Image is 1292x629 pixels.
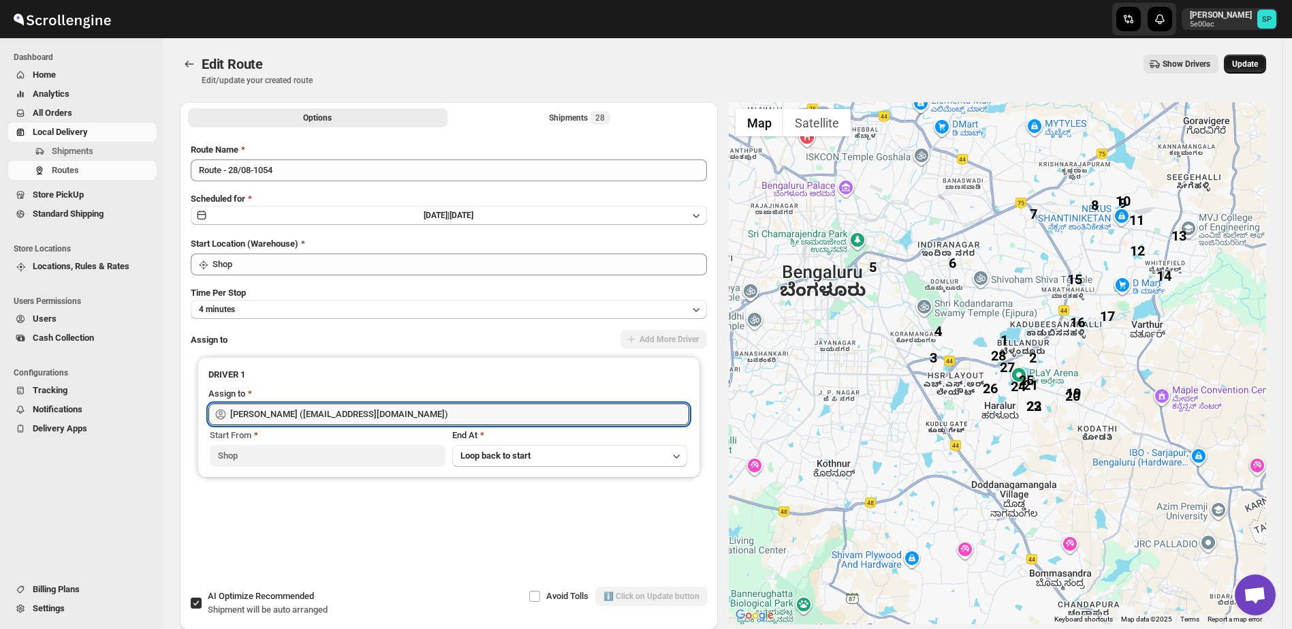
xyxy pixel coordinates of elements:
span: AI Optimize [208,591,314,601]
span: Start From [210,430,251,440]
span: Assign to [191,335,227,345]
span: Home [33,70,56,80]
span: Delivery Apps [33,423,87,433]
span: Options [303,112,332,123]
div: 28 [985,342,1012,369]
div: 17 [1094,303,1121,330]
button: Tracking [8,381,157,400]
button: Show Drivers [1144,55,1218,74]
span: Notifications [33,404,82,414]
input: Search location [212,254,707,275]
img: ScrollEngine [11,2,113,36]
button: All Orders [8,104,157,123]
span: Tracking [33,385,67,395]
span: [DATE] | [424,211,450,220]
span: Standard Shipping [33,209,104,219]
div: 9 [1109,189,1136,217]
button: Settings [8,599,157,618]
div: 14 [1150,262,1178,290]
div: 3 [919,344,947,371]
button: All Route Options [188,108,447,127]
button: Locations, Rules & Rates [8,257,157,276]
span: Store Locations [14,243,157,254]
div: 21 [1017,371,1044,399]
span: 4 minutes [199,304,235,315]
span: Time Per Stop [191,288,246,298]
a: Open this area in Google Maps (opens a new window) [732,607,777,624]
button: Routes [180,55,199,74]
div: 2 [1019,344,1046,371]
img: Google [732,607,777,624]
div: 4 [924,318,951,345]
input: Eg: Bengaluru Route [191,159,707,181]
div: 5 [859,254,886,281]
span: Users [33,313,57,324]
div: 16 [1064,309,1091,336]
div: 10 [1109,187,1137,215]
span: Configurations [14,367,157,378]
button: Delivery Apps [8,419,157,438]
div: 20 [1059,382,1086,410]
span: Sulakshana Pundle [1257,10,1276,29]
div: 24 [1005,373,1032,400]
button: [DATE]|[DATE] [191,206,707,225]
span: Update [1232,59,1258,70]
button: Loop back to start [452,445,688,467]
span: Users Permissions [14,296,157,307]
div: 23 [1020,393,1047,420]
span: Show Drivers [1163,59,1210,70]
div: Shipments [549,111,610,125]
button: Show street map [736,109,783,136]
input: Search assignee [230,403,689,425]
a: Open chat [1235,574,1276,615]
span: Shipment will be auto arranged [208,604,328,615]
button: Shipments [8,142,157,161]
button: Routes [8,161,157,180]
span: Loop back to start [460,450,531,461]
div: 26 [977,375,1004,402]
span: Routes [52,165,79,175]
span: Locations, Rules & Rates [33,261,129,271]
span: All Orders [33,108,72,118]
p: [PERSON_NAME] [1190,10,1252,20]
button: Map camera controls [1232,581,1259,608]
p: Edit/update your created route [202,75,313,86]
button: 4 minutes [191,300,707,319]
span: Map data ©2025 [1121,615,1172,623]
span: [DATE] [450,211,473,220]
span: Analytics [33,89,69,99]
span: Recommended [255,591,314,601]
span: Scheduled for [191,194,245,204]
h3: DRIVER 1 [208,368,689,382]
button: Keyboard shortcuts [1054,615,1113,624]
button: Update [1224,55,1266,74]
div: 12 [1124,237,1151,264]
span: Avoid Tolls [546,591,588,601]
button: User menu [1182,8,1278,30]
span: 28 [595,112,605,123]
span: Settings [33,603,65,613]
span: Local Delivery [33,127,88,137]
span: Start Location (Warehouse) [191,239,298,249]
span: Cash Collection [33,333,94,343]
button: Billing Plans [8,580,157,599]
span: Shipments [52,146,93,156]
a: Terms (opens in new tab) [1180,615,1199,623]
span: Billing Plans [33,584,80,594]
div: 25 [1013,367,1040,394]
button: Cash Collection [8,328,157,348]
div: 1 [990,326,1018,354]
span: Route Name [191,144,238,155]
div: End At [452,429,688,442]
div: All Route Options [180,132,718,564]
button: Users [8,309,157,328]
span: Edit Route [202,56,263,72]
text: SP [1262,15,1272,24]
div: 7 [1020,200,1047,228]
a: Report a map error [1208,615,1262,623]
span: Store PickUp [33,189,84,200]
button: Show satellite imagery [783,109,851,136]
div: 11 [1123,206,1150,234]
div: 15 [1061,266,1088,293]
div: 13 [1165,222,1193,249]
